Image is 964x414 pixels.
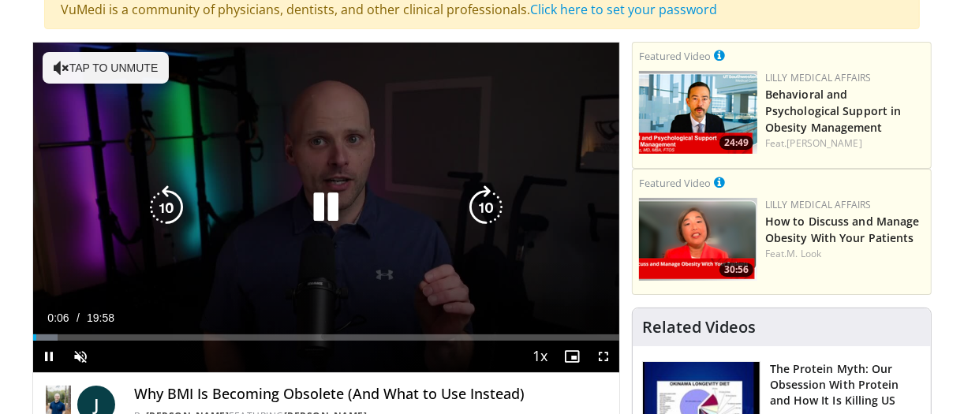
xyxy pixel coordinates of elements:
[719,263,753,277] span: 30:56
[765,214,920,245] a: How to Discuss and Manage Obesity With Your Patients
[639,198,757,281] a: 30:56
[765,247,925,261] div: Feat.
[639,71,757,154] img: ba3304f6-7838-4e41-9c0f-2e31ebde6754.png.150x105_q85_crop-smart_upscale.png
[47,311,69,324] span: 0:06
[588,341,619,372] button: Fullscreen
[770,361,921,408] h3: The Protein Myth: Our Obsession With Protein and How It Is Killing US
[33,334,619,341] div: Progress Bar
[639,49,711,63] small: Featured Video
[765,87,901,135] a: Behavioral and Psychological Support in Obesity Management
[787,136,862,150] a: [PERSON_NAME]
[530,1,717,18] a: Click here to set your password
[719,136,753,150] span: 24:49
[642,318,756,337] h4: Related Videos
[787,247,822,260] a: M. Look
[639,198,757,281] img: c98a6a29-1ea0-4bd5-8cf5-4d1e188984a7.png.150x105_q85_crop-smart_upscale.png
[639,176,711,190] small: Featured Video
[765,71,872,84] a: Lilly Medical Affairs
[765,198,872,211] a: Lilly Medical Affairs
[134,386,607,403] h4: Why BMI Is Becoming Obsolete (And What to Use Instead)
[556,341,588,372] button: Enable picture-in-picture mode
[43,52,169,84] button: Tap to unmute
[33,43,619,373] video-js: Video Player
[33,341,65,372] button: Pause
[77,311,80,324] span: /
[525,341,556,372] button: Playback Rate
[639,71,757,154] a: 24:49
[87,311,114,324] span: 19:58
[765,136,925,151] div: Feat.
[65,341,96,372] button: Unmute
